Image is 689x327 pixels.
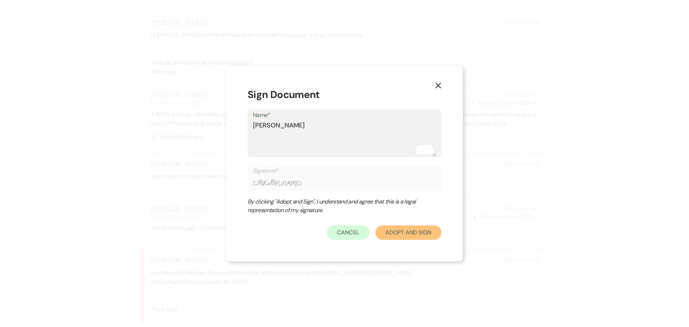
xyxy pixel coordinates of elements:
[253,110,436,121] label: Name*
[327,225,370,240] button: Cancel
[253,166,436,176] label: Signature*
[248,197,427,215] div: By clicking "Adopt and Sign", I understand and agree that this is a legal representation of my si...
[248,87,441,102] h1: Sign Document
[253,121,436,157] textarea: To enrich screen reader interactions, please activate Accessibility in Grammarly extension settings
[375,225,441,240] button: Adopt And Sign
